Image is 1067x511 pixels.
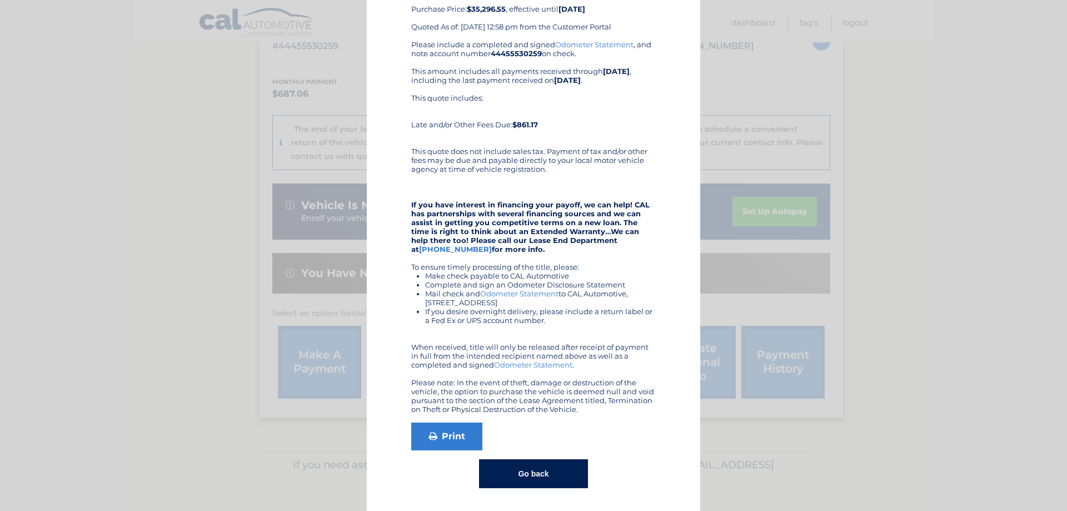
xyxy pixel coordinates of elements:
[494,360,572,369] a: Odometer Statement
[479,459,587,488] button: Go back
[425,307,656,325] li: If you desire overnight delivery, please include a return label or a Fed Ex or UPS account number.
[480,289,559,298] a: Odometer Statement
[425,280,656,289] li: Complete and sign an Odometer Disclosure Statement
[411,40,656,414] div: Please include a completed and signed , and note account number on check. This amount includes al...
[491,49,542,58] b: 44455530259
[425,271,656,280] li: Make check payable to CAL Automotive
[555,40,634,49] a: Odometer Statement
[411,423,482,450] a: Print
[425,289,656,307] li: Mail check and to CAL Automotive, [STREET_ADDRESS]
[559,4,585,13] b: [DATE]
[419,245,492,254] a: [PHONE_NUMBER]
[603,67,630,76] b: [DATE]
[554,76,581,85] b: [DATE]
[411,200,650,254] strong: If you have interest in financing your payoff, we can help! CAL has partnerships with several fin...
[411,93,656,138] div: This quote includes: Late and/or Other Fees Due:
[512,120,538,129] b: $861.17
[467,4,506,13] b: $35,296.55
